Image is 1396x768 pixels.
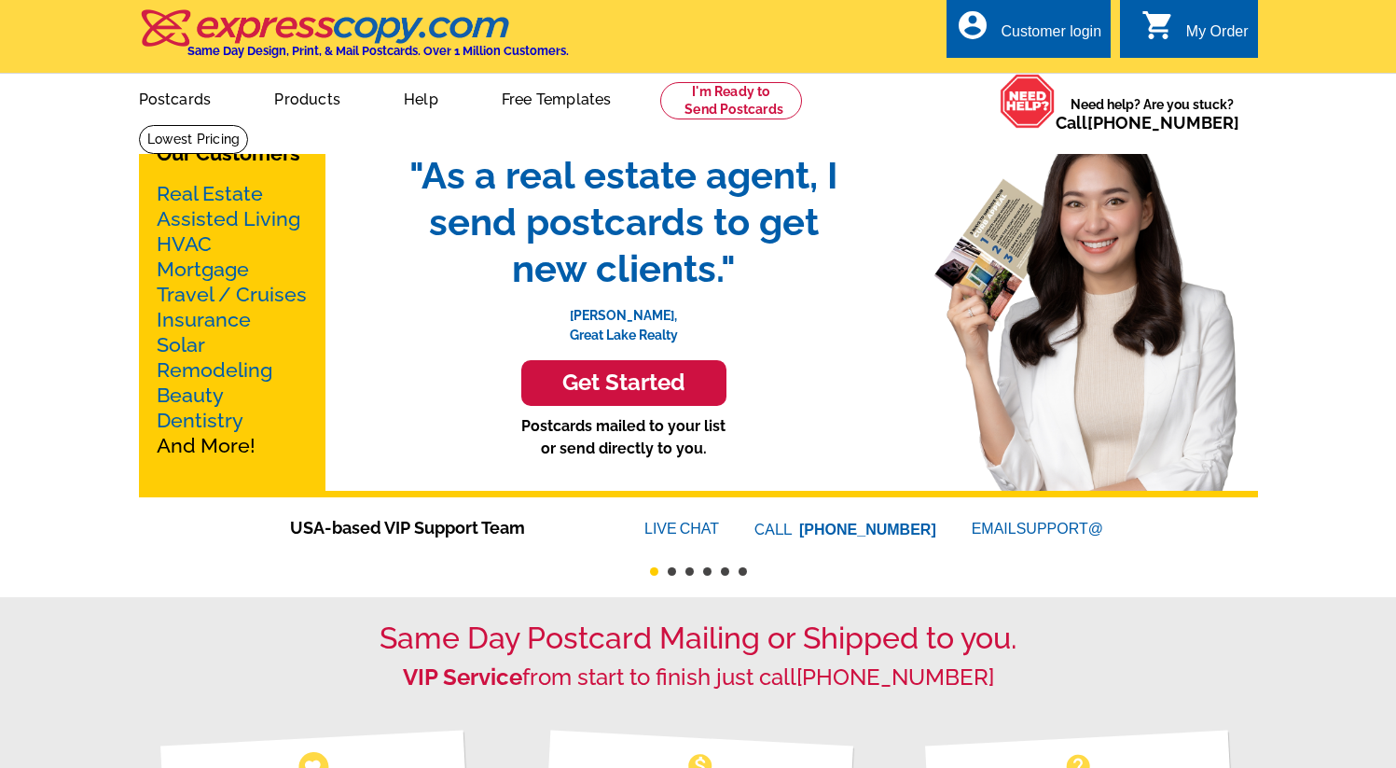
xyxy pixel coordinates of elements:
span: "As a real estate agent, I send postcards to get new clients." [391,152,857,292]
a: Travel / Cruises [157,283,307,306]
div: My Order [1186,23,1249,49]
a: Products [244,76,370,119]
span: Call [1056,113,1239,133]
span: USA-based VIP Support Team [290,515,588,540]
a: EMAILSUPPORT@ [972,521,1106,537]
h2: from start to finish just call [139,664,1258,691]
img: help [1000,74,1056,129]
a: Help [374,76,468,119]
button: 4 of 6 [703,567,712,576]
h1: Same Day Postcard Mailing or Shipped to you. [139,621,1258,656]
a: [PHONE_NUMBER] [1087,113,1239,133]
button: 3 of 6 [685,567,694,576]
font: CALL [754,519,795,541]
h4: Same Day Design, Print, & Mail Postcards. Over 1 Million Customers. [187,44,569,58]
strong: VIP Service [403,663,522,691]
button: 2 of 6 [668,567,676,576]
a: Same Day Design, Print, & Mail Postcards. Over 1 Million Customers. [139,22,569,58]
a: account_circle Customer login [956,21,1101,44]
i: account_circle [956,8,989,42]
a: Beauty [157,384,224,407]
a: LIVECHAT [644,521,719,537]
a: HVAC [157,232,212,256]
a: Mortgage [157,258,249,281]
p: [PERSON_NAME], Great Lake Realty [391,292,857,345]
div: Customer login [1001,23,1101,49]
button: 5 of 6 [721,567,729,576]
font: LIVE [644,518,680,540]
a: [PHONE_NUMBER] [796,663,994,691]
a: Solar [157,333,205,356]
p: And More! [157,181,308,458]
a: shopping_cart My Order [1141,21,1249,44]
button: 6 of 6 [739,567,747,576]
h3: Get Started [545,370,703,397]
a: Real Estate [157,182,263,205]
button: 1 of 6 [650,567,658,576]
a: Free Templates [472,76,642,119]
a: Get Started [391,360,857,406]
p: Postcards mailed to your list or send directly to you. [391,415,857,460]
a: [PHONE_NUMBER] [799,522,936,538]
a: Postcards [109,76,242,119]
a: Insurance [157,308,251,331]
a: Remodeling [157,358,272,382]
a: Dentistry [157,409,243,432]
i: shopping_cart [1141,8,1175,42]
span: Need help? Are you stuck? [1056,95,1249,133]
a: Assisted Living [157,207,300,230]
font: SUPPORT@ [1016,518,1106,540]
